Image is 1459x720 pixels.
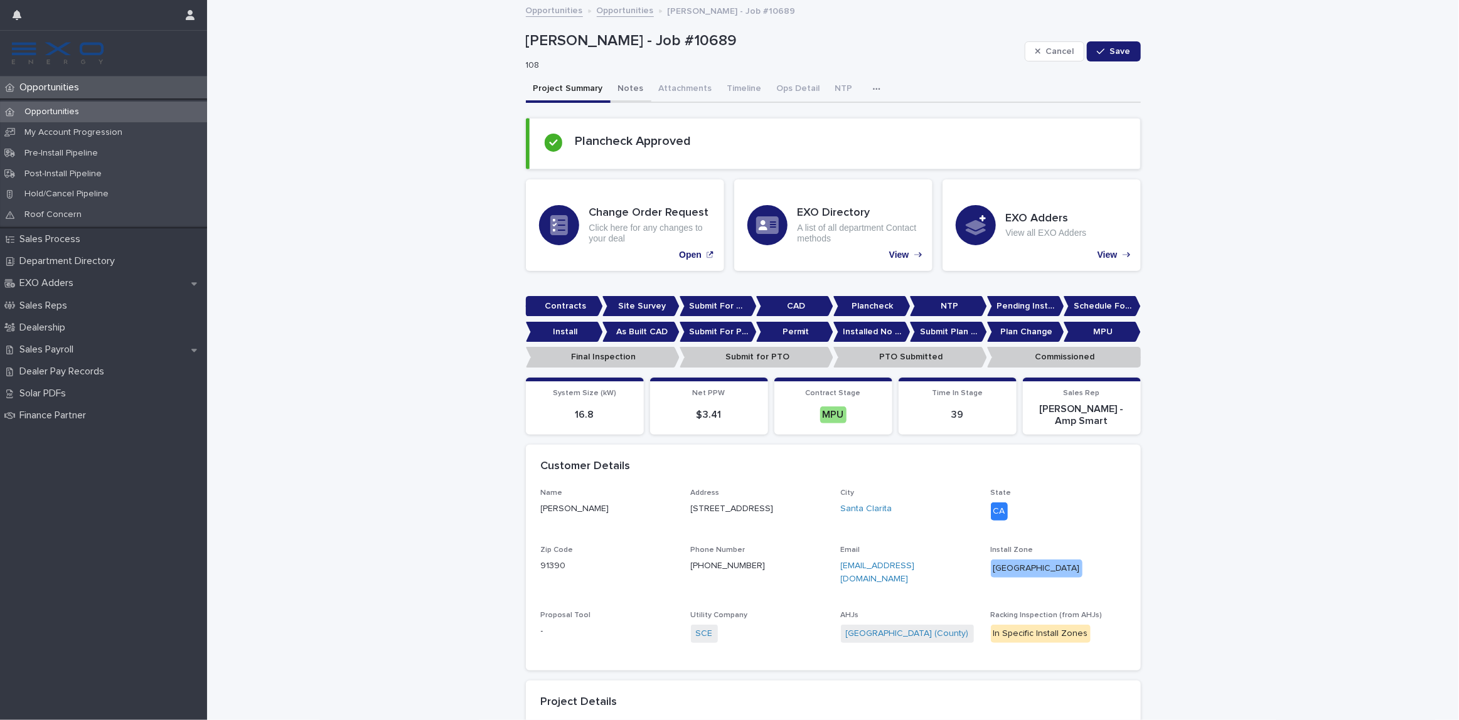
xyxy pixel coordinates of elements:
a: View [734,179,933,271]
p: Install [526,322,603,342]
a: SCE [696,627,713,640]
p: Installed No Permit [833,322,911,342]
span: Cancel [1045,47,1074,56]
p: As Built CAD [602,322,680,342]
p: Submit for PTO [680,347,833,368]
button: Project Summary [526,77,611,103]
h3: Change Order Request [589,206,711,220]
p: Hold/Cancel Pipeline [14,189,119,199]
span: Name [541,489,563,497]
p: Contracts [526,296,603,317]
p: Department Directory [14,255,125,267]
span: Utility Company [691,611,748,619]
p: Opportunities [14,107,89,117]
p: Finance Partner [14,410,96,421]
button: Notes [611,77,651,103]
p: My Account Progression [14,127,132,138]
p: Sales Payroll [14,344,83,356]
p: Site Survey [602,296,680,317]
span: Racking Inspection (from AHJs) [991,611,1103,619]
div: In Specific Install Zones [991,625,1091,643]
p: - [541,625,676,638]
span: Install Zone [991,546,1034,554]
h2: Plancheck Approved [575,134,691,149]
p: Post-Install Pipeline [14,169,112,179]
a: [GEOGRAPHIC_DATA] (County) [846,627,969,640]
p: CAD [756,296,833,317]
div: CA [991,502,1008,521]
h2: Customer Details [541,460,631,474]
a: [EMAIL_ADDRESS][DOMAIN_NAME] [841,561,915,583]
p: Commissioned [987,347,1141,368]
p: Pre-Install Pipeline [14,148,108,159]
p: 108 [526,60,1015,71]
p: [PERSON_NAME] [541,502,676,516]
p: [PERSON_NAME] - Job #10689 [668,3,796,17]
p: $ 3.41 [658,409,761,421]
a: Santa Clarita [841,502,892,516]
p: [STREET_ADDRESS] [691,502,774,516]
button: NTP [828,77,860,103]
span: City [841,489,855,497]
div: MPU [820,406,847,423]
p: MPU [1064,322,1141,342]
p: PTO Submitted [833,347,987,368]
p: Sales Process [14,233,90,245]
h3: EXO Adders [1006,212,1087,226]
button: Attachments [651,77,720,103]
button: Cancel [1025,41,1085,61]
img: FKS5r6ZBThi8E5hshIGi [10,41,105,66]
p: [PERSON_NAME] - Amp Smart [1030,403,1133,427]
span: Sales Rep [1064,389,1100,397]
p: Open [679,250,702,260]
span: System Size (kW) [553,389,616,397]
div: [GEOGRAPHIC_DATA] [991,559,1082,578]
p: Pending Install Task [987,296,1064,317]
h3: EXO Directory [798,206,919,220]
a: Open [526,179,724,271]
p: Dealership [14,322,75,334]
p: NTP [910,296,987,317]
p: Sales Reps [14,300,77,312]
p: Dealer Pay Records [14,366,114,378]
p: EXO Adders [14,277,83,289]
p: Submit Plan Change [910,322,987,342]
p: Permit [756,322,833,342]
span: Zip Code [541,546,574,554]
p: Final Inspection [526,347,680,368]
p: Solar PDFs [14,388,76,400]
span: Phone Number [691,546,746,554]
p: Click here for any changes to your deal [589,223,711,244]
span: AHJs [841,611,859,619]
span: Contract Stage [806,389,861,397]
p: 39 [906,409,1009,421]
p: View all EXO Adders [1006,228,1087,238]
p: Submit For CAD [680,296,757,317]
p: [PERSON_NAME] - Job #10689 [526,32,1020,50]
p: Plan Change [987,322,1064,342]
p: Opportunities [14,82,89,93]
button: Ops Detail [769,77,828,103]
span: Net PPW [693,389,725,397]
p: Roof Concern [14,209,92,220]
span: State [991,489,1012,497]
span: Address [691,489,720,497]
p: View [1098,250,1118,260]
p: Schedule For Install [1064,296,1141,317]
p: 16.8 [533,409,636,421]
a: Opportunities [526,3,583,17]
p: View [889,250,909,260]
a: Opportunities [597,3,654,17]
button: Timeline [720,77,769,103]
a: View [943,179,1141,271]
p: Submit For Permit [680,322,757,342]
a: [PHONE_NUMBER] [691,561,766,570]
p: Plancheck [833,296,911,317]
p: A list of all department Contact methods [798,223,919,244]
span: Save [1110,47,1131,56]
button: Save [1087,41,1140,61]
span: Proposal Tool [541,611,591,619]
span: Email [841,546,860,554]
span: Time In Stage [932,389,983,397]
p: 91390 [541,559,676,573]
